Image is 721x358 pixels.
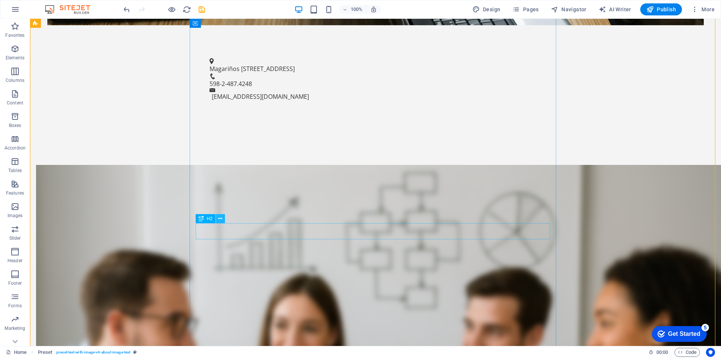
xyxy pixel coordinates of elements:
p: Columns [6,77,24,83]
p: Slider [9,235,21,241]
button: 100% [339,5,366,14]
i: This element is a customizable preset [133,350,137,354]
span: Code [678,348,697,357]
button: Pages [509,3,542,15]
button: save [197,5,206,14]
h6: 100% [351,5,363,14]
i: Reload page [183,5,191,14]
span: More [691,6,715,13]
button: Click here to leave preview mode and continue editing [167,5,176,14]
p: Accordion [5,145,26,151]
span: Navigator [551,6,587,13]
span: AI Writer [599,6,631,13]
nav: breadcrumb [38,348,137,357]
div: Design (Ctrl+Alt+Y) [469,3,504,15]
span: 00 00 [656,348,668,357]
img: Editor Logo [43,5,100,14]
p: Elements [6,55,25,61]
a: Click to cancel selection. Double-click to open Pages [6,348,27,357]
p: Content [7,100,23,106]
button: reload [182,5,191,14]
button: Usercentrics [706,348,715,357]
span: . preset-text-with-image-v4-about-image-text [55,348,130,357]
p: Marketing [5,325,25,331]
button: undo [122,5,131,14]
button: Publish [640,3,682,15]
i: Undo: Change image (Ctrl+Z) [122,5,131,14]
span: : [662,349,663,355]
button: Design [469,3,504,15]
h6: Session time [649,348,668,357]
button: Navigator [548,3,590,15]
p: Boxes [9,122,21,128]
p: Images [8,213,23,219]
span: Publish [646,6,676,13]
p: Features [6,190,24,196]
span: Click to select. Double-click to edit [38,348,53,357]
p: Tables [8,168,22,174]
span: Pages [512,6,538,13]
span: Design [472,6,501,13]
button: More [688,3,718,15]
p: Footer [8,280,22,286]
i: On resize automatically adjust zoom level to fit chosen device. [370,6,377,13]
p: Header [8,258,23,264]
button: AI Writer [596,3,634,15]
div: Get Started [20,8,53,15]
p: Forms [8,303,22,309]
i: Save (Ctrl+S) [198,5,206,14]
button: Code [674,348,700,357]
span: H2 [207,216,213,221]
div: Get Started 5 items remaining, 0% complete [4,4,59,20]
p: Favorites [5,32,24,38]
div: 5 [54,2,61,9]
